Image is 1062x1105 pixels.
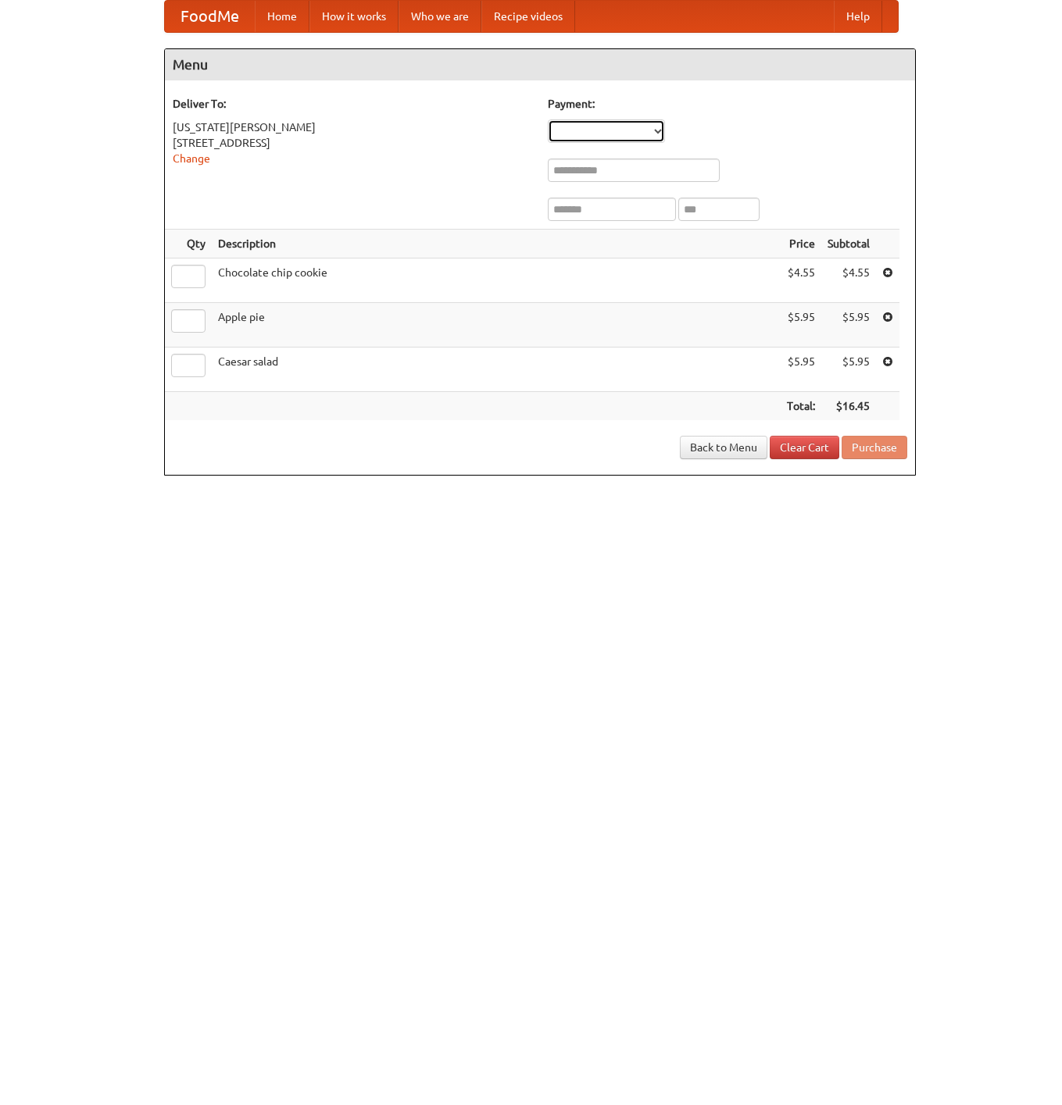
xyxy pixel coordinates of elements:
div: [US_STATE][PERSON_NAME] [173,119,532,135]
a: FoodMe [165,1,255,32]
th: Description [212,230,781,258]
h5: Payment: [548,96,907,112]
td: $5.95 [821,348,876,392]
td: $4.55 [821,258,876,303]
a: Who we are [399,1,481,32]
td: Apple pie [212,303,781,348]
td: $4.55 [781,258,821,303]
div: [STREET_ADDRESS] [173,135,532,151]
td: $5.95 [821,303,876,348]
a: How it works [309,1,399,32]
a: Help [834,1,882,32]
a: Clear Cart [770,436,839,459]
a: Change [173,152,210,165]
th: $16.45 [821,392,876,421]
th: Price [781,230,821,258]
td: $5.95 [781,303,821,348]
button: Purchase [842,436,907,459]
td: Caesar salad [212,348,781,392]
th: Subtotal [821,230,876,258]
h4: Menu [165,49,915,80]
a: Back to Menu [680,436,767,459]
a: Home [255,1,309,32]
a: Recipe videos [481,1,575,32]
td: $5.95 [781,348,821,392]
th: Qty [165,230,212,258]
th: Total: [781,392,821,421]
h5: Deliver To: [173,96,532,112]
td: Chocolate chip cookie [212,258,781,303]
